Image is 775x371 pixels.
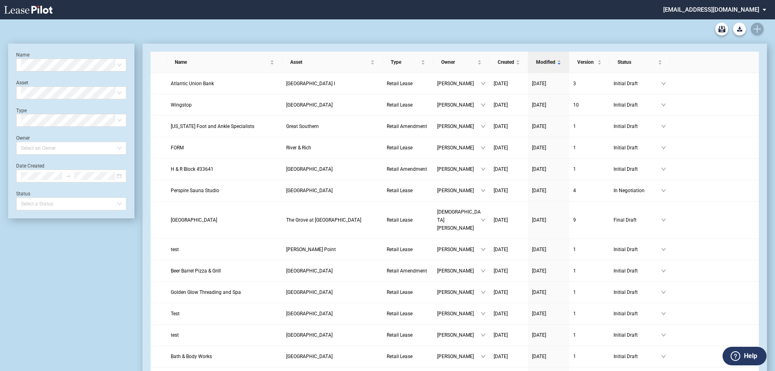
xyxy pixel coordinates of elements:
[286,289,333,295] span: Stone Creek Village
[286,288,379,296] a: [GEOGRAPHIC_DATA]
[494,165,524,173] a: [DATE]
[171,124,254,129] span: Ohio Foot and Ankle Specialists
[494,352,524,361] a: [DATE]
[16,163,44,169] label: Date Created
[614,80,661,88] span: Initial Draft
[661,218,666,222] span: down
[171,145,184,151] span: FORM
[387,124,427,129] span: Retail Amendment
[614,122,661,130] span: Initial Draft
[614,352,661,361] span: Initial Draft
[387,267,429,275] a: Retail Amendment
[481,290,486,295] span: down
[532,216,565,224] a: [DATE]
[573,311,576,317] span: 1
[494,80,524,88] a: [DATE]
[286,122,379,130] a: Great Southern
[536,58,555,66] span: Modified
[573,188,576,193] span: 4
[481,145,486,150] span: down
[387,288,429,296] a: Retail Lease
[715,23,728,36] a: Archive
[437,165,481,173] span: [PERSON_NAME]
[661,145,666,150] span: down
[171,216,278,224] a: [GEOGRAPHIC_DATA]
[573,81,576,86] span: 3
[532,310,565,318] a: [DATE]
[494,267,524,275] a: [DATE]
[286,352,379,361] a: [GEOGRAPHIC_DATA]
[614,267,661,275] span: Initial Draft
[614,144,661,152] span: Initial Draft
[494,354,508,359] span: [DATE]
[532,101,565,109] a: [DATE]
[387,245,429,254] a: Retail Lease
[286,102,333,108] span: Cross Creek
[286,245,379,254] a: [PERSON_NAME] Point
[532,332,546,338] span: [DATE]
[532,144,565,152] a: [DATE]
[286,188,333,193] span: Park West Village II
[437,80,481,88] span: [PERSON_NAME]
[286,124,319,129] span: Great Southern
[286,81,335,86] span: Park West Village I
[573,288,605,296] a: 1
[573,267,605,275] a: 1
[437,331,481,339] span: [PERSON_NAME]
[286,332,333,338] span: Easton Square
[171,217,217,223] span: Playa Bowls
[532,145,546,151] span: [DATE]
[494,311,508,317] span: [DATE]
[661,333,666,337] span: down
[171,267,278,275] a: Beer Barrel Pizza & Grill
[437,144,481,152] span: [PERSON_NAME]
[286,247,336,252] span: Hanes Point
[481,167,486,172] span: down
[171,101,278,109] a: Wingstop
[433,52,490,73] th: Owner
[661,124,666,129] span: down
[532,331,565,339] a: [DATE]
[532,289,546,295] span: [DATE]
[481,188,486,193] span: down
[286,267,379,275] a: [GEOGRAPHIC_DATA]
[481,124,486,129] span: down
[744,351,757,361] label: Help
[577,58,596,66] span: Version
[171,80,278,88] a: Atlantic Union Bank
[614,288,661,296] span: Initial Draft
[171,144,278,152] a: FORM
[16,108,27,113] label: Type
[532,245,565,254] a: [DATE]
[494,81,508,86] span: [DATE]
[494,122,524,130] a: [DATE]
[573,144,605,152] a: 1
[387,102,413,108] span: Retail Lease
[171,311,180,317] span: Test
[532,352,565,361] a: [DATE]
[167,52,282,73] th: Name
[171,187,278,195] a: Perspire Sauna Studio
[661,290,666,295] span: down
[494,145,508,151] span: [DATE]
[437,310,481,318] span: [PERSON_NAME]
[661,188,666,193] span: down
[481,311,486,316] span: down
[532,268,546,274] span: [DATE]
[286,165,379,173] a: [GEOGRAPHIC_DATA]
[437,187,481,195] span: [PERSON_NAME]
[481,103,486,107] span: down
[661,268,666,273] span: down
[290,58,369,66] span: Asset
[387,187,429,195] a: Retail Lease
[387,331,429,339] a: Retail Lease
[614,216,661,224] span: Final Draft
[171,102,192,108] span: Wingstop
[573,124,576,129] span: 1
[391,58,419,66] span: Type
[65,173,71,179] span: to
[573,101,605,109] a: 10
[532,166,546,172] span: [DATE]
[387,144,429,152] a: Retail Lease
[286,268,333,274] span: Easton Square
